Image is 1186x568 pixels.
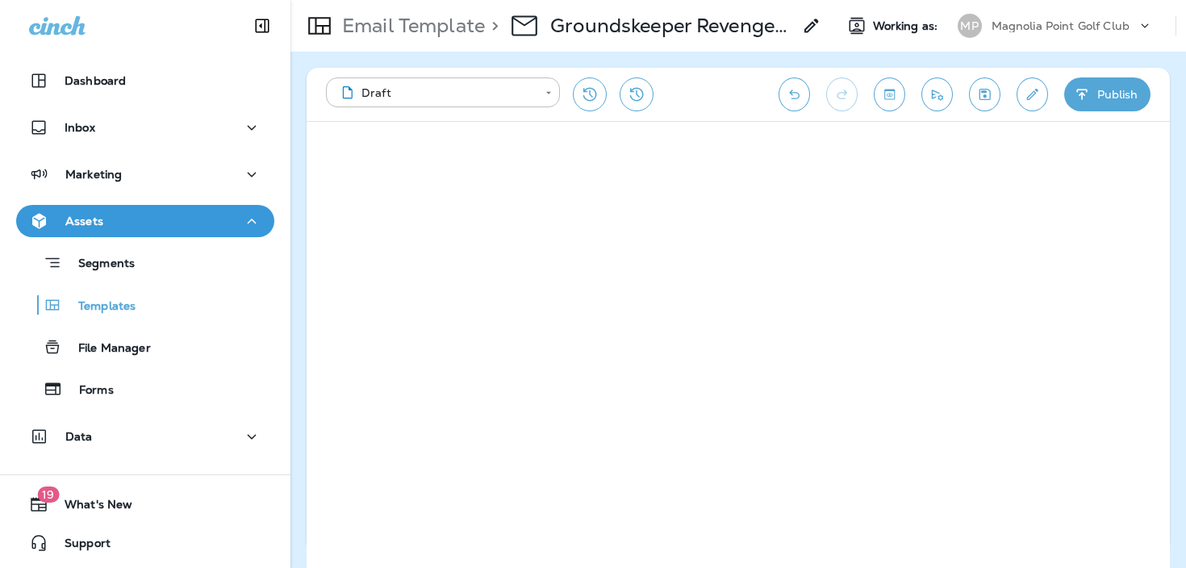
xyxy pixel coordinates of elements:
button: 19What's New [16,488,274,520]
button: Templates [16,288,274,322]
p: Email Template [336,14,485,38]
button: Save [969,77,1000,111]
span: Working as: [873,19,942,33]
button: Toggle preview [874,77,905,111]
p: Assets [65,215,103,228]
p: Groundskeeper Revenge - 2025 - 11/7-9 [550,14,792,38]
button: Segments [16,245,274,280]
div: MP [958,14,982,38]
p: Forms [63,383,114,399]
p: File Manager [62,341,151,357]
p: Templates [62,299,136,315]
button: Data [16,420,274,453]
button: Publish [1064,77,1151,111]
span: 19 [37,487,59,503]
button: Support [16,527,274,559]
button: Marketing [16,158,274,190]
button: Assets [16,205,274,237]
button: Restore from previous version [573,77,607,111]
p: Data [65,430,93,443]
button: Edit details [1017,77,1048,111]
p: Dashboard [65,74,126,87]
button: Forms [16,372,274,406]
p: Segments [62,257,135,273]
p: Marketing [65,168,122,181]
span: What's New [48,498,132,517]
button: Inbox [16,111,274,144]
button: Collapse Sidebar [240,10,285,42]
button: Send test email [921,77,953,111]
button: Undo [779,77,810,111]
button: Dashboard [16,65,274,97]
p: Magnolia Point Golf Club [992,19,1130,32]
button: View Changelog [620,77,654,111]
span: Support [48,537,111,556]
div: Draft [337,85,534,101]
p: > [485,14,499,38]
p: Inbox [65,121,95,134]
button: File Manager [16,330,274,364]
